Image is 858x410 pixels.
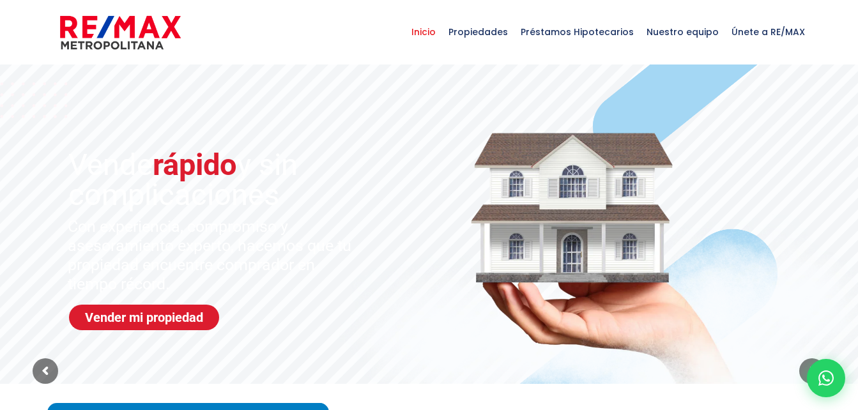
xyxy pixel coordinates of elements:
[68,149,387,209] sr7-txt: Vende y sin complicaciones
[405,13,442,51] span: Inicio
[153,147,237,182] span: rápido
[442,13,514,51] span: Propiedades
[640,13,725,51] span: Nuestro equipo
[514,13,640,51] span: Préstamos Hipotecarios
[60,13,181,52] img: remax-metropolitana-logo
[725,13,811,51] span: Únete a RE/MAX
[68,217,361,294] sr7-txt: Con experiencia, compromiso y asesoramiento experto, hacemos que tu propiedad encuentre comprador...
[69,305,219,330] a: Vender mi propiedad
